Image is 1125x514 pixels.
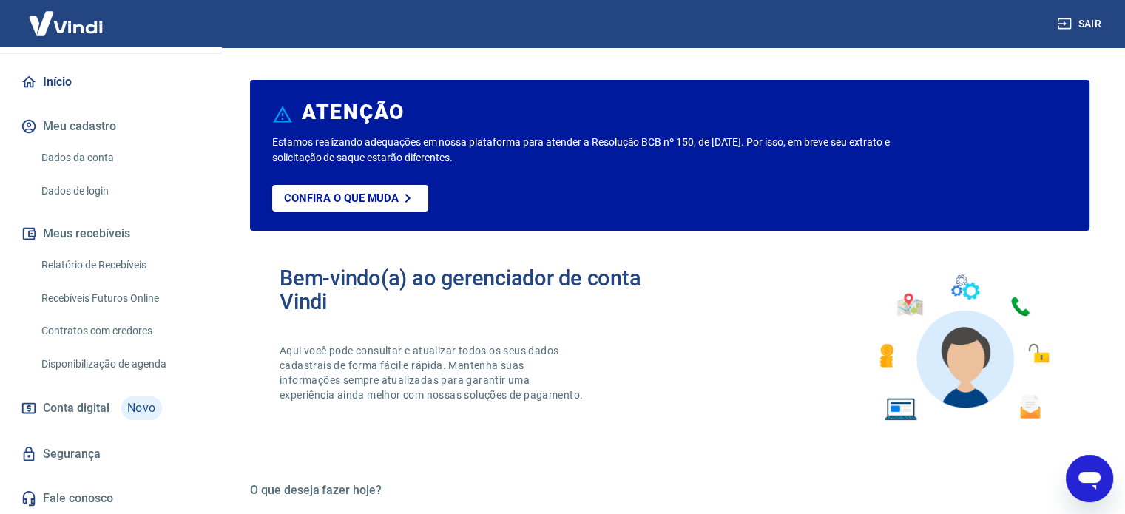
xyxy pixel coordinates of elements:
[18,110,203,143] button: Meu cadastro
[1066,455,1113,502] iframe: Botão para abrir a janela de mensagens
[36,349,203,379] a: Disponibilização de agenda
[280,266,670,314] h2: Bem-vindo(a) ao gerenciador de conta Vindi
[272,135,908,166] p: Estamos realizando adequações em nossa plataforma para atender a Resolução BCB nº 150, de [DATE]....
[18,217,203,250] button: Meus recebíveis
[36,176,203,206] a: Dados de login
[36,143,203,173] a: Dados da conta
[18,1,114,46] img: Vindi
[280,343,586,402] p: Aqui você pode consultar e atualizar todos os seus dados cadastrais de forma fácil e rápida. Mant...
[18,390,203,426] a: Conta digitalNovo
[36,316,203,346] a: Contratos com credores
[866,266,1060,430] img: Imagem de um avatar masculino com diversos icones exemplificando as funcionalidades do gerenciado...
[43,398,109,419] span: Conta digital
[18,66,203,98] a: Início
[302,105,405,120] h6: ATENÇÃO
[36,250,203,280] a: Relatório de Recebíveis
[1054,10,1107,38] button: Sair
[121,396,162,420] span: Novo
[272,185,428,212] a: Confira o que muda
[284,192,399,205] p: Confira o que muda
[250,483,1089,498] h5: O que deseja fazer hoje?
[18,438,203,470] a: Segurança
[36,283,203,314] a: Recebíveis Futuros Online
